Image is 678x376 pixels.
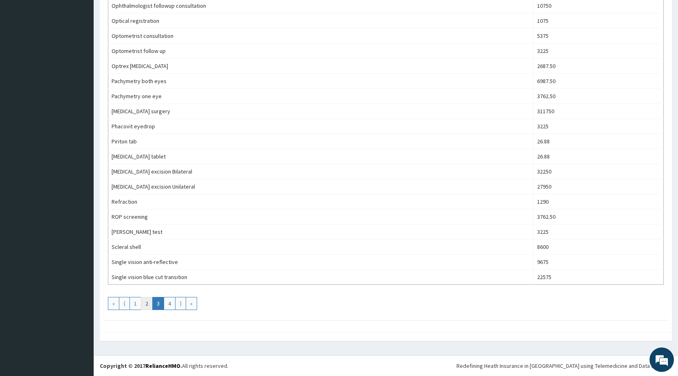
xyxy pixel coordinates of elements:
footer: All rights reserved. [94,355,678,376]
td: 22575 [533,270,663,285]
td: Single vision blue cut transition [108,270,534,285]
img: d_794563401_company_1708531726252_794563401 [15,41,33,61]
a: RelianceHMO [145,362,180,369]
td: Single vision anti-reflective [108,255,534,270]
a: Go to next page [175,297,186,310]
a: Go to previous page [119,297,130,310]
td: 9675 [533,255,663,270]
td: Scleral shell [108,240,534,255]
td: 6987.50 [533,74,663,89]
td: [MEDICAL_DATA] surgery [108,104,534,119]
a: Go to last page [186,297,197,310]
td: Refraction [108,194,534,209]
a: Go to page number 1 [129,297,141,310]
td: Optometrist follow up [108,44,534,59]
td: [MEDICAL_DATA] excision Unilateral [108,179,534,194]
td: 26.88 [533,149,663,164]
td: 3225 [533,44,663,59]
td: 1075 [533,13,663,29]
span: We're online! [47,103,112,185]
td: 1290 [533,194,663,209]
td: 3225 [533,224,663,240]
div: Minimize live chat window [134,4,153,24]
div: Redefining Heath Insurance in [GEOGRAPHIC_DATA] using Telemedicine and Data Science! [456,362,672,370]
td: Optrex [MEDICAL_DATA] [108,59,534,74]
a: Go to page number 2 [141,297,153,310]
textarea: Type your message and hit 'Enter' [4,222,155,251]
td: 5375 [533,29,663,44]
td: ROP screening [108,209,534,224]
td: Phacovit eyedrop [108,119,534,134]
td: 311750 [533,104,663,119]
td: 8600 [533,240,663,255]
div: Chat with us now [42,46,137,56]
td: Optical registration [108,13,534,29]
td: Pachymetry both eyes [108,74,534,89]
td: 27950 [533,179,663,194]
td: [PERSON_NAME] test [108,224,534,240]
a: Go to page number 4 [164,297,176,310]
td: 3762.50 [533,209,663,224]
td: [MEDICAL_DATA] excision Bilateral [108,164,534,179]
td: 3225 [533,119,663,134]
td: Optometrist consultation [108,29,534,44]
td: 3762.50 [533,89,663,104]
td: Piriton tab [108,134,534,149]
td: 26.88 [533,134,663,149]
td: [MEDICAL_DATA] tablet [108,149,534,164]
strong: Copyright © 2017 . [100,362,182,369]
td: 2687.50 [533,59,663,74]
a: Go to first page [108,297,119,310]
td: Pachymetry one eye [108,89,534,104]
a: Go to page number 3 [152,297,164,310]
td: 32250 [533,164,663,179]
